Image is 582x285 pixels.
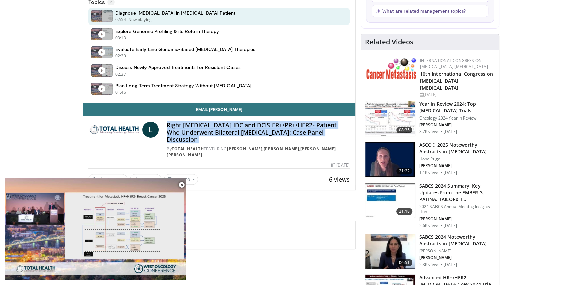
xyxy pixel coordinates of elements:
[167,146,349,158] div: By FEATURING , , ,
[83,206,356,215] span: Comments 0
[419,156,495,162] p: Hope Rugo
[115,89,126,95] p: 01:46
[130,174,161,185] button: Share
[372,5,488,17] button: What are related management topics?
[419,216,495,222] p: [PERSON_NAME]
[115,10,235,16] h4: Diagnose [MEDICAL_DATA] in [MEDICAL_DATA] Patient
[441,170,442,175] div: ·
[419,122,495,128] p: [PERSON_NAME]
[419,183,495,203] h3: SABCS 2024 Summary: Key Updates From the EMBER-3, PATINA, TAILORx, I…
[419,170,439,175] p: 1.1K views
[88,122,140,138] img: Total Health
[419,234,495,247] h3: SABCS 2024 Noteworthy Abstracts in [MEDICAL_DATA]
[115,64,241,70] h4: Discuss Newly Approved Treatments for Resistant Cases
[420,70,493,91] a: 10th International Congress on [MEDICAL_DATA] [MEDICAL_DATA]
[83,103,355,116] a: Email [PERSON_NAME]
[365,183,495,228] a: 21:18 SABCS 2024 Summary: Key Updates From the EMBER-3, PATINA, TAILORx, I… 2024 SABCS Annual Mee...
[419,142,495,155] h3: ASCO® 2025 Noteworthy Abstracts in [MEDICAL_DATA]
[419,163,495,169] p: [PERSON_NAME]
[142,122,159,138] a: L
[366,58,417,79] img: 6ff8bc22-9509-4454-a4f8-ac79dd3b8976.png.150x105_q85_autocrop_double_scale_upscale_version-0.2.png
[419,129,439,134] p: 3.7K views
[164,174,198,185] button: Save to
[420,58,488,69] a: International Congress on [MEDICAL_DATA] [MEDICAL_DATA]
[300,146,336,152] a: [PERSON_NAME]
[126,17,152,23] p: - Now playing
[444,223,457,228] p: [DATE]
[444,262,457,267] p: [DATE]
[365,101,415,136] img: 2afea796-6ee7-4bc1-b389-bb5393c08b2f.150x105_q85_crop-smart_upscale.jpg
[264,146,299,152] a: [PERSON_NAME]
[115,35,126,41] p: 03:13
[396,208,412,215] span: 21:18
[444,170,457,175] p: [DATE]
[365,183,415,218] img: 24788a67-60a2-4554-b753-a3698dbabb20.150x105_q85_crop-smart_upscale.jpg
[365,38,413,46] h4: Related Videos
[441,262,442,267] div: ·
[444,129,457,134] p: [DATE]
[441,129,442,134] div: ·
[331,162,349,168] div: [DATE]
[329,175,350,183] span: 6 views
[115,46,255,52] h4: Evaluate Early Line Genomic-Based [MEDICAL_DATA] Therapies
[365,101,495,136] a: 08:35 Year in Review 2024: Top [MEDICAL_DATA] Trials Oncology 2024 Year in Review [PERSON_NAME] 3...
[419,204,495,215] p: 2024 SABCS Annual Meeting Insights Hub
[365,234,415,269] img: 9c9c6c5c-3c2e-4f40-8065-069b0d5d9a67.150x105_q85_crop-smart_upscale.jpg
[365,142,495,177] a: 21:22 ASCO® 2025 Noteworthy Abstracts in [MEDICAL_DATA] Hope Rugo [PERSON_NAME] 1.1K views · [DATE]
[115,17,126,23] p: 02:54
[396,127,412,133] span: 08:35
[420,92,494,98] div: [DATE]
[167,122,349,143] h4: Right [MEDICAL_DATA] IDC and DCIS ER+/PR+/HER2- Patient Who Underwent Bilateral [MEDICAL_DATA]: C...
[167,152,202,158] a: [PERSON_NAME]
[5,178,186,280] video-js: Video Player
[419,223,439,228] p: 2.6K views
[419,255,495,260] p: [PERSON_NAME]
[227,146,263,152] a: [PERSON_NAME]
[115,83,251,89] h4: Plan Long-Term Treatment Strategy Without [MEDICAL_DATA]
[419,262,439,267] p: 2.3K views
[441,223,442,228] div: ·
[365,234,495,269] a: 06:51 SABCS 2024 Noteworthy Abstracts in [MEDICAL_DATA] [PERSON_NAME] [PERSON_NAME] 2.3K views · ...
[419,248,495,254] p: [PERSON_NAME]
[396,168,412,174] span: 21:22
[172,146,204,152] a: Total Health
[175,178,189,192] button: Close
[396,259,412,266] span: 06:51
[88,174,127,184] a: Thumbs Up
[419,115,495,121] p: Oncology 2024 Year in Review
[115,28,219,34] h4: Explore Genomic Profiling & its Role in Therapy
[115,71,126,77] p: 02:37
[115,53,126,59] p: 02:20
[419,101,495,114] h3: Year in Review 2024: Top [MEDICAL_DATA] Trials
[365,142,415,177] img: 3d9d22fd-0cff-4266-94b4-85ed3e18f7c3.150x105_q85_crop-smart_upscale.jpg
